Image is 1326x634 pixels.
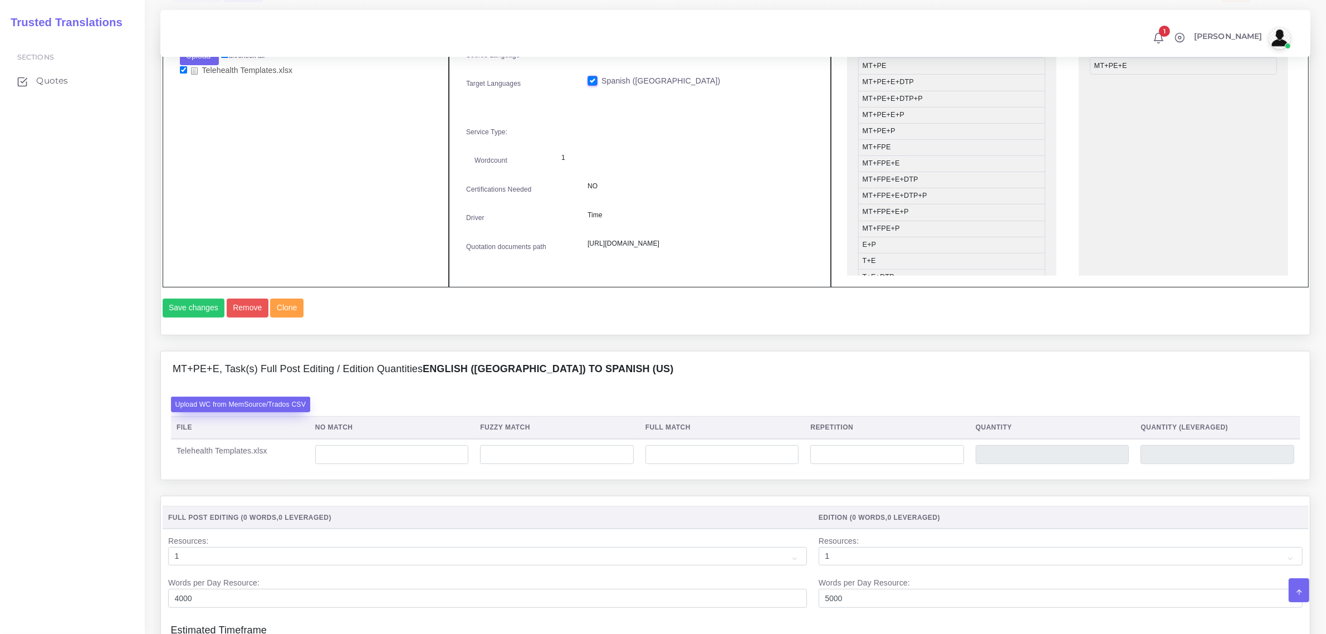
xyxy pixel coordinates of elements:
[227,299,271,318] a: Remove
[813,506,1308,529] th: Edition ( , )
[1149,32,1168,44] a: 1
[858,91,1045,108] li: MT+PE+E+DTP+P
[970,416,1135,439] th: Quantity
[171,397,311,412] label: Upload WC from MemSource/Trados CSV
[3,16,123,29] h2: Trusted Translations
[3,13,123,32] a: Trusted Translations
[466,184,532,194] label: Certifications Needed
[474,155,507,165] label: Wordcount
[858,253,1045,270] li: T+E
[270,299,305,318] a: Clone
[161,352,1310,387] div: MT+PE+E, Task(s) Full Post Editing / Edition QuantitiesEnglish ([GEOGRAPHIC_DATA]) TO Spanish (US)
[278,514,329,521] span: 0 Leveraged
[163,506,813,529] th: Full Post Editing ( , )
[1159,26,1170,37] span: 1
[561,152,805,164] p: 1
[270,299,304,318] button: Clone
[813,529,1308,613] td: Resources: Words per Day Resource:
[466,242,546,252] label: Quotation documents path
[858,155,1045,172] li: MT+FPE+E
[1188,27,1295,49] a: [PERSON_NAME]avatar
[858,74,1045,91] li: MT+PE+E+DTP
[466,213,485,223] label: Driver
[1194,32,1263,40] span: [PERSON_NAME]
[171,439,310,470] td: Telehealth Templates.xlsx
[243,514,276,521] span: 0 Words
[858,172,1045,188] li: MT+FPE+E+DTP
[805,416,970,439] th: Repetition
[858,204,1045,221] li: MT+FPE+E+P
[858,269,1045,286] li: T+E+DTP
[858,123,1045,140] li: MT+PE+P
[163,529,813,613] td: Resources: Words per Day Resource:
[601,75,720,87] label: Spanish ([GEOGRAPHIC_DATA])
[466,79,521,89] label: Target Languages
[1269,27,1291,49] img: avatar
[858,139,1045,156] li: MT+FPE
[888,514,938,521] span: 0 Leveraged
[17,53,54,61] span: Sections
[173,363,673,375] h4: MT+PE+E, Task(s) Full Post Editing / Edition Quantities
[423,363,673,374] b: English ([GEOGRAPHIC_DATA]) TO Spanish (US)
[466,127,507,137] label: Service Type:
[171,416,310,439] th: File
[474,416,640,439] th: Fuzzy Match
[1090,57,1277,75] li: MT+PE+E
[858,57,1045,75] li: MT+PE
[852,514,885,521] span: 0 Words
[187,65,297,76] a: Telehealth Templates.xlsx
[1135,416,1300,439] th: Quantity (Leveraged)
[858,221,1045,237] li: MT+FPE+P
[858,107,1045,124] li: MT+PE+E+P
[639,416,805,439] th: Full Match
[161,387,1310,480] div: MT+PE+E, Task(s) Full Post Editing / Edition QuantitiesEnglish ([GEOGRAPHIC_DATA]) TO Spanish (US)
[227,299,268,318] button: Remove
[858,188,1045,204] li: MT+FPE+E+DTP+P
[309,416,474,439] th: No Match
[588,238,814,250] p: [URL][DOMAIN_NAME]
[36,75,68,87] span: Quotes
[858,237,1045,253] li: E+P
[588,181,814,192] p: NO
[588,209,814,221] p: Time
[163,299,225,318] button: Save changes
[8,69,136,92] a: Quotes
